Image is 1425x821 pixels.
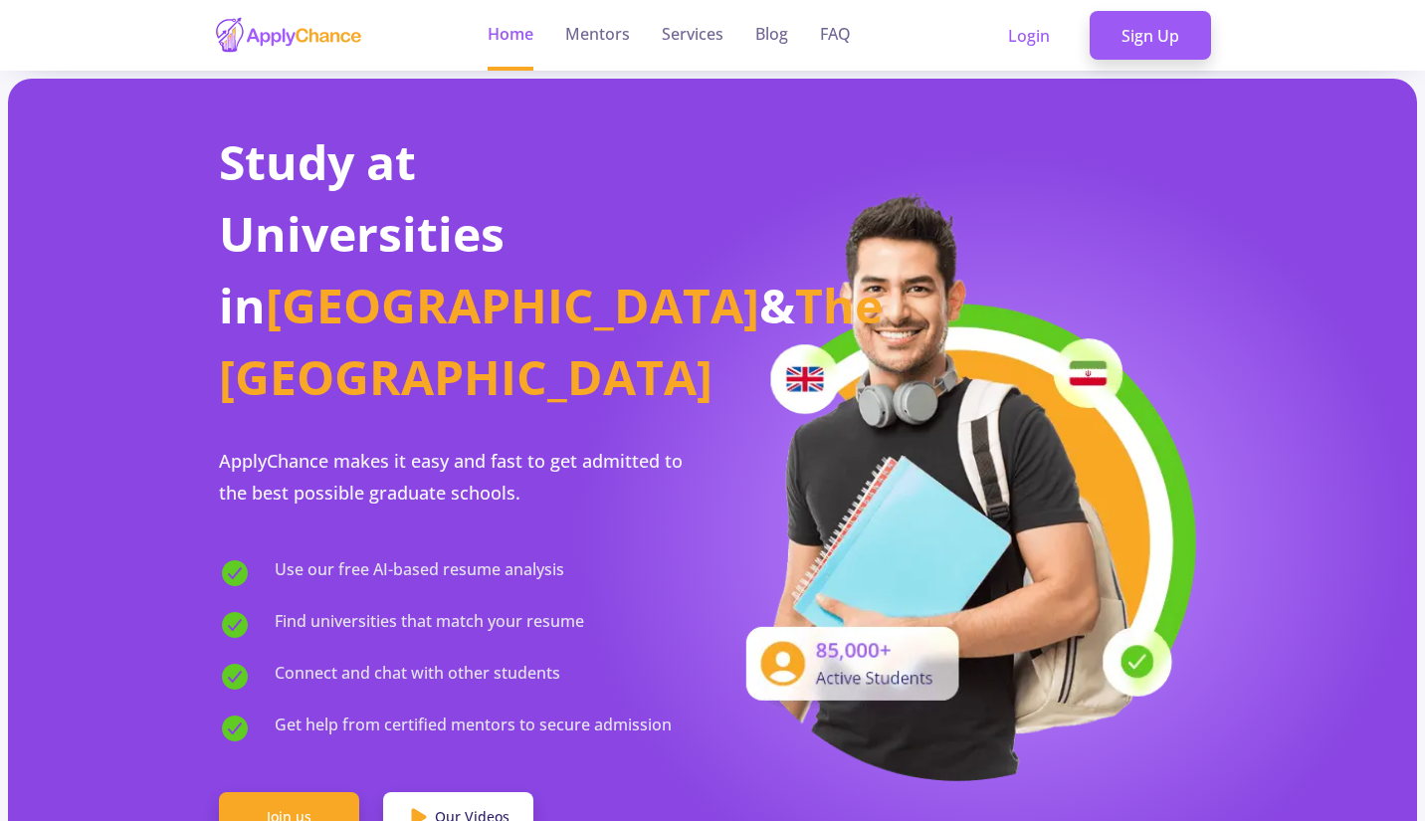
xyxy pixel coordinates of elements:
[275,609,584,641] span: Find universities that match your resume
[759,273,795,337] span: &
[266,273,759,337] span: [GEOGRAPHIC_DATA]
[219,129,505,337] span: Study at Universities in
[219,449,683,505] span: ApplyChance makes it easy and fast to get admitted to the best possible graduate schools.
[1090,11,1211,61] a: Sign Up
[214,16,363,55] img: applychance logo
[275,661,560,693] span: Connect and chat with other students
[715,187,1203,781] img: applicant
[976,11,1082,61] a: Login
[275,713,672,744] span: Get help from certified mentors to secure admission
[275,557,564,589] span: Use our free AI-based resume analysis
